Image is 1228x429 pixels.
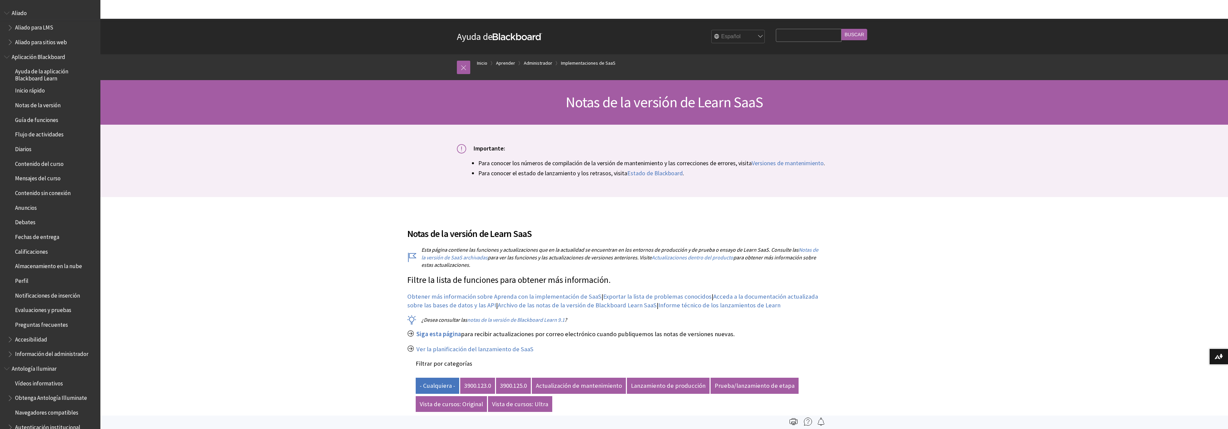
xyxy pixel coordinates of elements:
font: Para conocer los números de compilación de la versión de mantenimiento y las correcciones de erro... [478,159,752,167]
font: Contenido del curso [15,160,64,168]
a: Implementaciones de SaaS [561,59,616,67]
font: 3900.123.0 [464,382,491,389]
a: Siga esta página [416,330,461,338]
a: Administrador [524,59,552,67]
a: Lanzamiento de producción [627,378,710,394]
img: Sigue esta página [817,418,825,426]
nav: Esquema del libro para Antología Ayuda de Ally [4,7,96,48]
font: . [824,159,825,167]
select: Selector de idioma del sitio [712,30,765,43]
font: Calificaciones [15,248,48,255]
font: Prueba/lanzamiento de etapa [715,382,795,389]
a: Inicio [477,59,487,67]
font: . [683,169,684,177]
font: Evaluaciones y pruebas [15,306,71,314]
font: Contenido sin conexión [15,189,71,197]
a: Notas de la versión de SaaS archivadas [421,246,818,261]
nav: Esquema de libro para la ayuda de la aplicación Blackboard [4,51,96,360]
font: para obtener más información sobre estas actualizaciones. [421,254,816,268]
font: Lanzamiento de producción [631,382,706,389]
font: 3900.125.0 [500,382,527,389]
font: Aplicación Blackboard [12,53,65,61]
font: Importante: [474,144,505,152]
img: Más ayuda [804,418,812,426]
a: Actualizaciones dentro del producto [652,254,733,261]
font: Accesibilidad [15,336,47,343]
a: Aprender [496,59,515,67]
a: Ayuda de [457,30,542,43]
font: Información del administrador [15,350,88,358]
font: Actualización de mantenimiento [536,382,622,389]
font: Aprender [496,60,515,66]
a: Prueba/lanzamiento de etapa [711,378,799,394]
font: Inicio [477,60,487,66]
font: Para conocer el estado de lanzamiento y los retrasos, visita [478,169,627,177]
font: Preguntas frecuentes [15,321,68,328]
font: | [601,293,603,300]
font: Ayuda de la aplicación Blackboard Learn [15,68,68,82]
font: Fechas de entrega [15,233,59,241]
font: Vista de cursos: Ultra [492,400,548,408]
a: Vista de cursos: Original [416,396,487,412]
font: | [712,293,713,300]
font: Perfil [15,277,28,285]
font: Filtre la lista de funciones para obtener más información. [407,274,611,285]
font: Obtenga Antología Illuminate [15,394,87,402]
input: Buscar [841,29,867,40]
font: ¿Desea consultar las [421,316,467,323]
a: Ver la planificación del lanzamiento de SaaS [416,345,534,353]
font: para ver las funciones y las actualizaciones de versiones anteriores. Visite [488,254,652,261]
font: Diarios [15,145,31,153]
a: Estado de Blackboard [627,169,683,177]
a: 3900.123.0 [460,378,495,394]
font: Anuncios [15,204,37,211]
font: Actualizaciones dentro del producto [652,254,733,261]
font: Versiones de mantenimiento [752,159,824,167]
font: - Cualquiera - [420,382,455,389]
font: Inicio rápido [15,87,45,94]
a: Archivo de las notas de la versión de Blackboard Learn SaaS [498,301,657,309]
font: Esta página contiene las funciones y actualizaciones que en la actualidad se encuentran en los en... [421,246,799,253]
font: | [657,301,658,309]
font: Navegadores compatibles [15,409,78,416]
font: | [496,301,498,309]
font: Notas de la versión de Learn SaaS [407,228,532,240]
a: 3900.125.0 [496,378,531,394]
a: Obtener más información sobre Aprenda con la implementación de SaaS [407,293,601,301]
a: Actualización de mantenimiento [532,378,626,394]
a: Vista de cursos: Ultra [488,396,552,412]
font: Debates [15,219,35,226]
font: para recibir actualizaciones por correo electrónico cuando publiquemos las notas de versiones nue... [461,330,735,338]
font: Notas de la versión de Learn SaaS [566,93,763,111]
font: Aliado para sitios web [15,39,67,46]
font: Notificaciones de inserción [15,292,80,299]
font: Vídeos informativos [15,380,63,387]
font: Notas de la versión [15,102,61,109]
a: - Cualquiera - [416,378,459,394]
a: Exportar la lista de problemas conocidos [603,293,712,301]
font: Guía de funciones [15,116,58,124]
font: Filtrar por categorías [416,360,472,367]
font: Ayuda de [457,30,493,43]
font: Mensajes del curso [15,175,61,182]
font: ? [565,316,567,323]
font: Implementaciones de SaaS [561,60,616,66]
font: Administrador [524,60,552,66]
a: Acceda a la documentación actualizada sobre las bases de datos y las API [407,293,818,309]
font: Almacenamiento en la nube [15,262,82,270]
font: Vista de cursos: Original [420,400,483,408]
img: Imprimir [790,418,798,426]
font: Flujo de actividades [15,131,64,138]
a: Informe técnico de los lanzamientos de Learn [658,301,781,309]
font: Aliado para LMS [15,24,53,31]
a: notas de la versión de Blackboard Learn 9.1 [467,316,565,323]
